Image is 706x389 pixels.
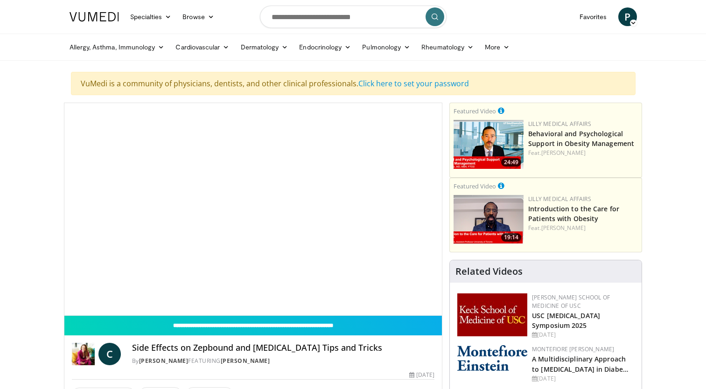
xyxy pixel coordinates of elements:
img: acc2e291-ced4-4dd5-b17b-d06994da28f3.png.150x105_q85_crop-smart_upscale.png [454,195,524,244]
a: Rheumatology [416,38,479,56]
div: [DATE] [409,371,434,379]
div: By FEATURING [132,357,434,365]
div: VuMedi is a community of physicians, dentists, and other clinical professionals. [71,72,636,95]
a: More [479,38,515,56]
a: A Multidisciplinary Approach to [MEDICAL_DATA] in Diabe… [532,354,629,373]
span: 19:14 [501,233,521,242]
div: Feat. [528,224,638,232]
input: Search topics, interventions [260,6,447,28]
img: ba3304f6-7838-4e41-9c0f-2e31ebde6754.png.150x105_q85_crop-smart_upscale.png [454,120,524,169]
a: Behavioral and Psychological Support in Obesity Management [528,129,634,148]
img: Dr. Carolynn Francavilla [72,343,95,365]
a: Specialties [125,7,177,26]
div: [DATE] [532,331,634,339]
a: [PERSON_NAME] [139,357,189,365]
a: Browse [177,7,220,26]
div: [DATE] [532,375,634,383]
small: Featured Video [454,107,496,115]
img: 7b941f1f-d101-407a-8bfa-07bd47db01ba.png.150x105_q85_autocrop_double_scale_upscale_version-0.2.jpg [457,293,527,336]
h4: Side Effects on Zepbound and [MEDICAL_DATA] Tips and Tricks [132,343,434,353]
a: C [98,343,121,365]
img: b0142b4c-93a1-4b58-8f91-5265c282693c.png.150x105_q85_autocrop_double_scale_upscale_version-0.2.png [457,345,527,371]
small: Featured Video [454,182,496,190]
a: [PERSON_NAME] [541,149,586,157]
h4: Related Videos [455,266,523,277]
a: Introduction to the Care for Patients with Obesity [528,204,619,223]
a: Dermatology [235,38,294,56]
div: Feat. [528,149,638,157]
a: [PERSON_NAME] [221,357,270,365]
a: Favorites [574,7,613,26]
a: USC [MEDICAL_DATA] Symposium 2025 [532,311,600,330]
a: 24:49 [454,120,524,169]
a: Allergy, Asthma, Immunology [64,38,170,56]
a: Montefiore [PERSON_NAME] [532,345,614,353]
a: 19:14 [454,195,524,244]
img: VuMedi Logo [70,12,119,21]
a: Pulmonology [356,38,416,56]
a: Lilly Medical Affairs [528,120,591,128]
a: Click here to set your password [358,78,469,89]
a: Endocrinology [294,38,356,56]
span: 24:49 [501,158,521,167]
a: [PERSON_NAME] School of Medicine of USC [532,293,610,310]
a: P [618,7,637,26]
a: Cardiovascular [170,38,235,56]
a: [PERSON_NAME] [541,224,586,232]
video-js: Video Player [64,103,442,316]
a: Lilly Medical Affairs [528,195,591,203]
